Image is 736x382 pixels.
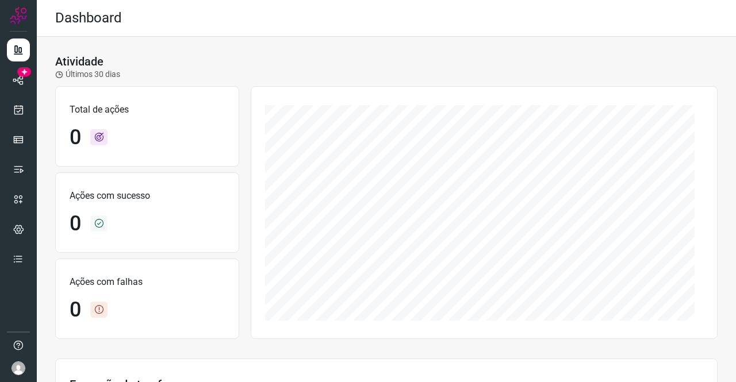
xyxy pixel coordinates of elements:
h1: 0 [70,211,81,236]
h3: Atividade [55,55,103,68]
p: Últimos 30 dias [55,68,120,80]
p: Total de ações [70,103,225,117]
h2: Dashboard [55,10,122,26]
h1: 0 [70,298,81,322]
img: avatar-user-boy.jpg [11,361,25,375]
img: Logo [10,7,27,24]
h1: 0 [70,125,81,150]
p: Ações com falhas [70,275,225,289]
p: Ações com sucesso [70,189,225,203]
